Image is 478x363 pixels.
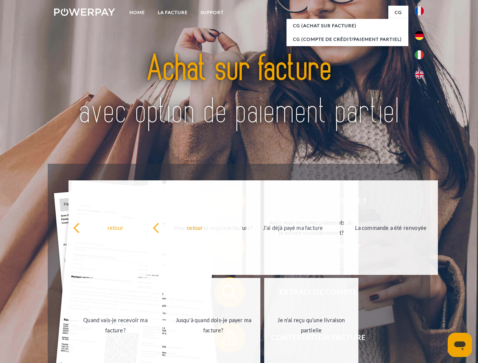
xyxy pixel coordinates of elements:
[415,50,424,59] img: it
[415,31,424,40] img: de
[388,6,408,19] a: CG
[415,70,424,79] img: en
[415,6,424,16] img: fr
[72,36,406,145] img: title-powerpay_fr.svg
[153,222,238,233] div: retour
[123,6,151,19] a: Home
[286,33,408,46] a: CG (Compte de crédit/paiement partiel)
[73,222,158,233] div: retour
[194,6,230,19] a: Support
[251,222,336,233] div: J'ai déjà payé ma facture
[348,222,433,233] div: La commande a été renvoyée
[73,315,158,335] div: Quand vais-je recevoir ma facture?
[286,19,408,33] a: CG (achat sur facture)
[151,6,194,19] a: LA FACTURE
[54,8,115,16] img: logo-powerpay-white.svg
[448,333,472,357] iframe: Bouton de lancement de la fenêtre de messagerie
[269,315,354,335] div: Je n'ai reçu qu'une livraison partielle
[171,315,256,335] div: Jusqu'à quand dois-je payer ma facture?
